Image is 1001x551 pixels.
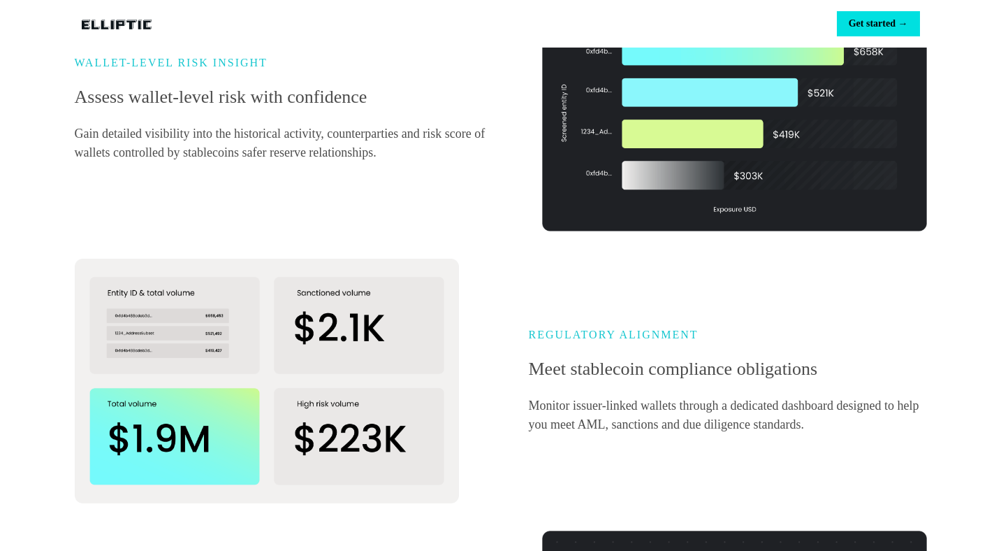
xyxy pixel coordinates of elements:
[837,11,920,36] button: Get started →
[529,355,927,382] p: Meet stablecoin compliance obligations
[75,83,501,110] p: Assess wallet-level risk with confidence
[529,329,927,341] h6: REGULATORY ALIGNMENT
[75,124,501,162] p: Gain detailed visibility into the historical activity, counterparties and risk score of wallets c...
[529,396,927,434] p: Monitor issuer-linked wallets through a dedicated dashboard designed to help you meet AML, sancti...
[75,57,501,69] h6: WALLET-LEVEL RISK INSIGHT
